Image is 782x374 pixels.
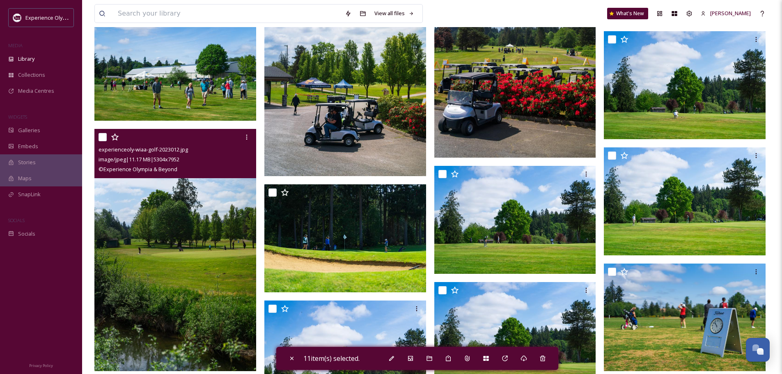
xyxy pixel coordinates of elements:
[370,5,418,21] a: View all files
[25,14,74,21] span: Experience Olympia
[607,8,648,19] a: What's New
[18,71,45,79] span: Collections
[18,126,40,134] span: Galleries
[8,42,23,48] span: MEDIA
[99,165,177,173] span: © Experience Olympia & Beyond
[18,87,54,95] span: Media Centres
[18,55,34,63] span: Library
[18,174,32,182] span: Maps
[94,129,256,371] img: experienceoly-wiaa-golf-2023012.jpg
[13,14,21,22] img: download.jpeg
[94,13,256,121] img: experienceoly-wiaa-golf-2023016.jpg
[8,114,27,120] span: WIDGETS
[434,166,596,274] img: experienceoly-wiaa-golf-2023018.jpg
[697,5,755,21] a: [PERSON_NAME]
[264,184,426,292] img: experienceoly-wiaa-golf-2023023.jpg
[303,354,360,363] span: 11 item(s) selected.
[604,31,766,139] img: experienceoly-wiaa-golf-2023017.jpg
[29,363,53,368] span: Privacy Policy
[29,360,53,370] a: Privacy Policy
[18,230,35,238] span: Socials
[99,146,188,153] span: experienceoly-wiaa-golf-2023012.jpg
[99,156,179,163] span: image/jpeg | 11.17 MB | 5304 x 7952
[18,158,36,166] span: Stories
[114,5,341,23] input: Search your library
[604,263,766,371] img: experienceoly-wiaa-golf-2023009.jpg
[18,142,38,150] span: Embeds
[746,338,770,362] button: Open Chat
[604,147,766,255] img: experienceoly-wiaa-golf-2023013.jpg
[8,217,25,223] span: SOCIALS
[710,9,751,17] span: [PERSON_NAME]
[18,190,41,198] span: SnapLink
